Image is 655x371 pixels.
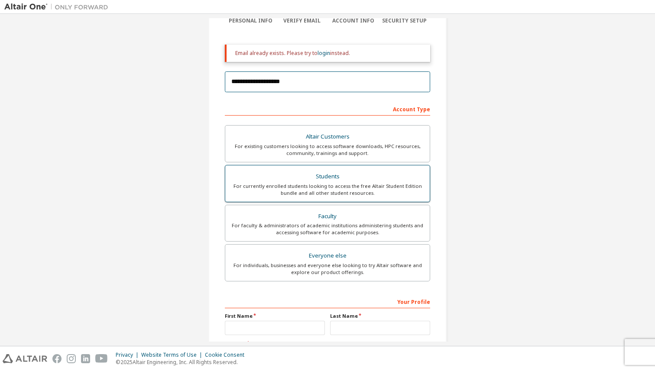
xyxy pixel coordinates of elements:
[318,49,330,57] a: login
[4,3,113,11] img: Altair One
[230,250,425,262] div: Everyone else
[330,313,430,319] label: Last Name
[141,352,205,358] div: Website Terms of Use
[230,262,425,276] div: For individuals, businesses and everyone else looking to try Altair software and explore our prod...
[81,354,90,363] img: linkedin.svg
[230,210,425,223] div: Faculty
[230,171,425,183] div: Students
[230,222,425,236] div: For faculty & administrators of academic institutions administering students and accessing softwa...
[327,17,379,24] div: Account Info
[67,354,76,363] img: instagram.svg
[235,50,423,57] div: Email already exists. Please try to instead.
[3,354,47,363] img: altair_logo.svg
[225,340,430,347] label: Job Title
[95,354,108,363] img: youtube.svg
[205,352,250,358] div: Cookie Consent
[116,352,141,358] div: Privacy
[52,354,62,363] img: facebook.svg
[230,183,425,197] div: For currently enrolled students looking to access the free Altair Student Edition bundle and all ...
[225,17,276,24] div: Personal Info
[230,143,425,157] div: For existing customers looking to access software downloads, HPC resources, community, trainings ...
[225,313,325,319] label: First Name
[230,131,425,143] div: Altair Customers
[225,102,430,116] div: Account Type
[116,358,250,366] p: © 2025 Altair Engineering, Inc. All Rights Reserved.
[276,17,328,24] div: Verify Email
[379,17,431,24] div: Security Setup
[225,294,430,308] div: Your Profile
